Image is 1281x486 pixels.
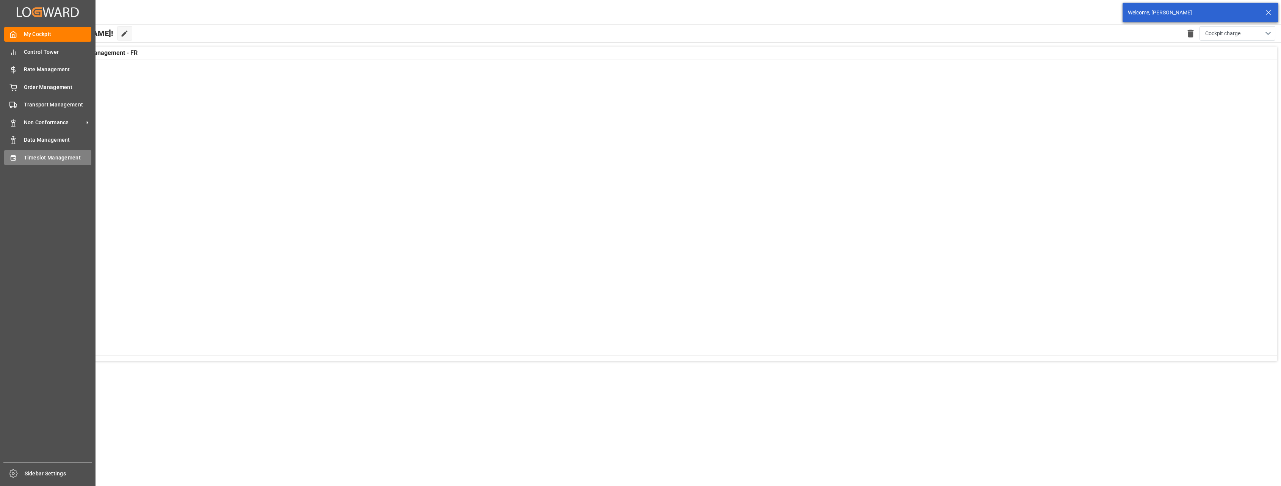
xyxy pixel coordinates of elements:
[4,133,91,147] a: Data Management
[24,83,92,91] span: Order Management
[4,97,91,112] a: Transport Management
[24,30,92,38] span: My Cockpit
[25,470,92,478] span: Sidebar Settings
[1205,30,1240,38] span: Cockpit charge
[4,44,91,59] a: Control Tower
[24,66,92,73] span: Rate Management
[1128,9,1258,17] div: Welcome, [PERSON_NAME]
[24,101,92,109] span: Transport Management
[4,27,91,42] a: My Cockpit
[24,119,84,127] span: Non Conformance
[4,62,91,77] a: Rate Management
[4,80,91,94] a: Order Management
[24,154,92,162] span: Timeslot Management
[32,26,113,41] span: Hello [PERSON_NAME]!
[4,150,91,165] a: Timeslot Management
[24,48,92,56] span: Control Tower
[24,136,92,144] span: Data Management
[1200,26,1275,41] button: open menu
